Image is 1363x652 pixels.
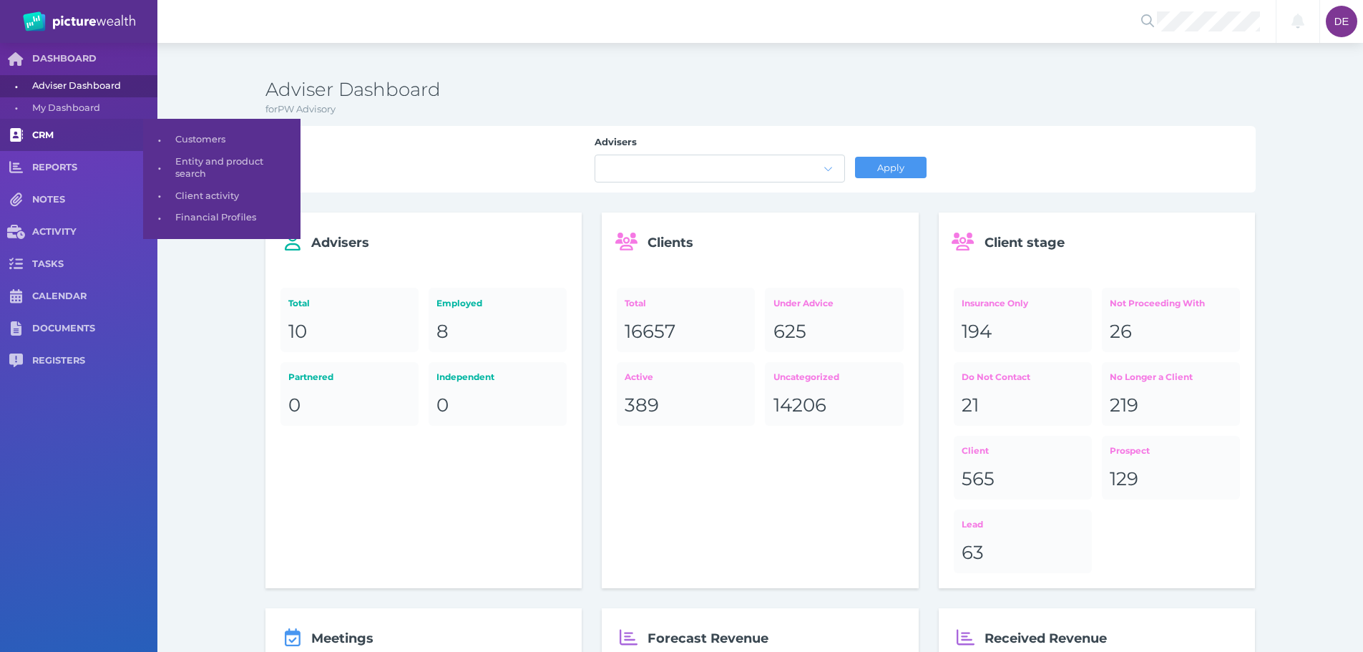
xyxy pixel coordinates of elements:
[773,394,896,418] div: 14206
[962,467,1084,492] div: 565
[32,75,152,97] span: Adviser Dashboard
[265,78,1256,102] h3: Adviser Dashboard
[985,631,1107,646] span: Received Revenue
[32,162,157,174] span: REPORTS
[871,162,910,173] span: Apply
[962,519,983,530] span: Lead
[429,288,567,351] a: Employed8
[436,298,482,308] span: Employed
[773,298,834,308] span: Under Advice
[773,371,839,382] span: Uncategorized
[962,298,1028,308] span: Insurance Only
[962,371,1030,382] span: Do Not Contact
[648,235,693,250] span: Clients
[625,371,653,382] span: Active
[143,129,301,151] a: •Customers
[311,235,369,250] span: Advisers
[32,97,152,120] span: My Dashboard
[985,235,1065,250] span: Client stage
[773,320,896,344] div: 625
[32,226,157,238] span: ACTIVITY
[1110,467,1232,492] div: 129
[765,288,903,351] a: Under Advice625
[962,394,1084,418] div: 21
[436,371,494,382] span: Independent
[288,371,333,382] span: Partnered
[265,102,1256,117] p: for PW Advisory
[280,362,419,426] a: Partnered0
[143,159,175,177] span: •
[143,187,175,205] span: •
[962,445,989,456] span: Client
[175,207,295,229] span: Financial Profiles
[436,320,559,344] div: 8
[143,209,175,227] span: •
[280,288,419,351] a: Total10
[1110,445,1150,456] span: Prospect
[143,207,301,229] a: •Financial Profiles
[1110,394,1232,418] div: 219
[143,131,175,149] span: •
[1334,16,1349,27] span: DE
[1110,298,1205,308] span: Not Proceeding With
[962,320,1084,344] div: 194
[648,631,768,646] span: Forecast Revenue
[288,320,411,344] div: 10
[436,394,559,418] div: 0
[625,394,747,418] div: 389
[32,323,157,335] span: DOCUMENTS
[617,288,755,351] a: Total16657
[962,541,1084,565] div: 63
[625,298,646,308] span: Total
[175,185,295,208] span: Client activity
[32,194,157,206] span: NOTES
[1110,371,1193,382] span: No Longer a Client
[32,355,157,367] span: REGISTERS
[32,130,157,142] span: CRM
[855,157,927,178] button: Apply
[143,185,301,208] a: •Client activity
[143,151,301,185] a: •Entity and product search
[1110,320,1232,344] div: 26
[32,53,157,65] span: DASHBOARD
[625,320,747,344] div: 16657
[288,394,411,418] div: 0
[175,151,295,185] span: Entity and product search
[429,362,567,426] a: Independent0
[617,362,755,426] a: Active389
[288,298,310,308] span: Total
[1326,6,1357,37] div: Darcie Ercegovich
[32,258,157,271] span: TASKS
[595,136,845,155] label: Advisers
[32,291,157,303] span: CALENDAR
[175,129,295,151] span: Customers
[311,631,373,646] span: Meetings
[23,11,135,31] img: PW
